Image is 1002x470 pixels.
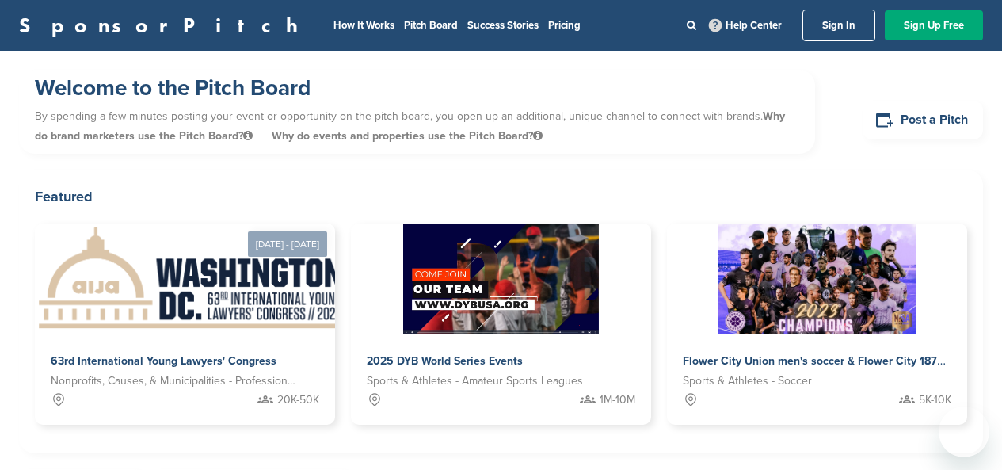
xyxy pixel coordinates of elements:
span: 5K-10K [919,392,951,409]
img: Sponsorpitch & [403,224,599,334]
h1: Welcome to the Pitch Board [35,74,799,102]
span: 63rd International Young Lawyers' Congress [51,354,276,368]
a: Success Stories [467,19,539,32]
img: Sponsorpitch & [35,224,349,334]
h2: Featured [35,185,967,208]
a: Pitch Board [404,19,458,32]
a: How It Works [333,19,394,32]
a: Pricing [548,19,581,32]
span: Nonprofits, Causes, & Municipalities - Professional Development [51,373,295,390]
a: Sign Up Free [885,10,983,40]
span: 2025 DYB World Series Events [367,354,523,368]
span: Sports & Athletes - Soccer [683,373,812,390]
img: Sponsorpitch & [718,224,916,334]
span: 20K-50K [277,392,319,409]
div: [DATE] - [DATE] [248,231,327,257]
a: Help Center [706,16,785,35]
a: SponsorPitch [19,15,308,36]
span: Why do events and properties use the Pitch Board? [272,129,543,143]
span: Sports & Athletes - Amateur Sports Leagues [367,373,583,390]
a: Sponsorpitch & Flower City Union men's soccer & Flower City 1872 women's soccer Sports & Athletes... [667,224,967,425]
a: Sign In [802,10,875,41]
a: Sponsorpitch & 2025 DYB World Series Events Sports & Athletes - Amateur Sports Leagues 1M-10M [351,224,651,425]
iframe: Button to launch messaging window [939,407,989,457]
a: [DATE] - [DATE] Sponsorpitch & 63rd International Young Lawyers' Congress Nonprofits, Causes, & M... [35,198,335,425]
span: 1M-10M [600,392,635,409]
a: Post a Pitch [863,101,983,139]
p: By spending a few minutes posting your event or opportunity on the pitch board, you open up an ad... [35,102,799,150]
